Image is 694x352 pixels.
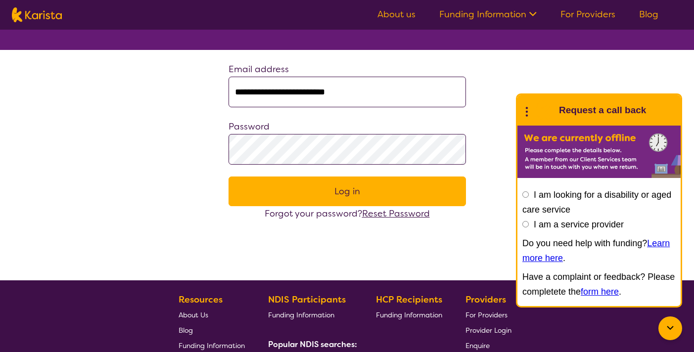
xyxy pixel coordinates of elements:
[465,310,508,319] span: For Providers
[376,294,442,306] b: HCP Recipients
[229,121,270,132] label: Password
[439,8,537,20] a: Funding Information
[465,341,490,350] span: Enquire
[465,307,511,322] a: For Providers
[465,326,511,335] span: Provider Login
[534,220,624,229] label: I am a service provider
[533,100,553,120] img: Karista
[179,310,208,319] span: About Us
[522,190,671,215] label: I am looking for a disability or aged care service
[268,307,353,322] a: Funding Information
[179,294,223,306] b: Resources
[522,236,676,265] p: Do you need help with funding? .
[581,287,619,297] a: form here
[229,63,289,75] label: Email address
[179,322,245,338] a: Blog
[179,326,193,335] span: Blog
[377,8,416,20] a: About us
[522,269,676,299] p: Have a complaint or feedback? Please completete the .
[179,341,245,350] span: Funding Information
[362,208,430,220] a: Reset Password
[560,8,615,20] a: For Providers
[559,103,646,118] h1: Request a call back
[268,339,357,350] b: Popular NDIS searches:
[639,8,658,20] a: Blog
[376,307,442,322] a: Funding Information
[517,126,681,178] img: Karista offline chat form to request call back
[465,294,506,306] b: Providers
[268,294,346,306] b: NDIS Participants
[12,7,62,22] img: Karista logo
[376,310,442,319] span: Funding Information
[465,322,511,338] a: Provider Login
[229,206,466,221] div: Forgot your password?
[229,176,466,206] button: Log in
[268,310,334,319] span: Funding Information
[179,307,245,322] a: About Us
